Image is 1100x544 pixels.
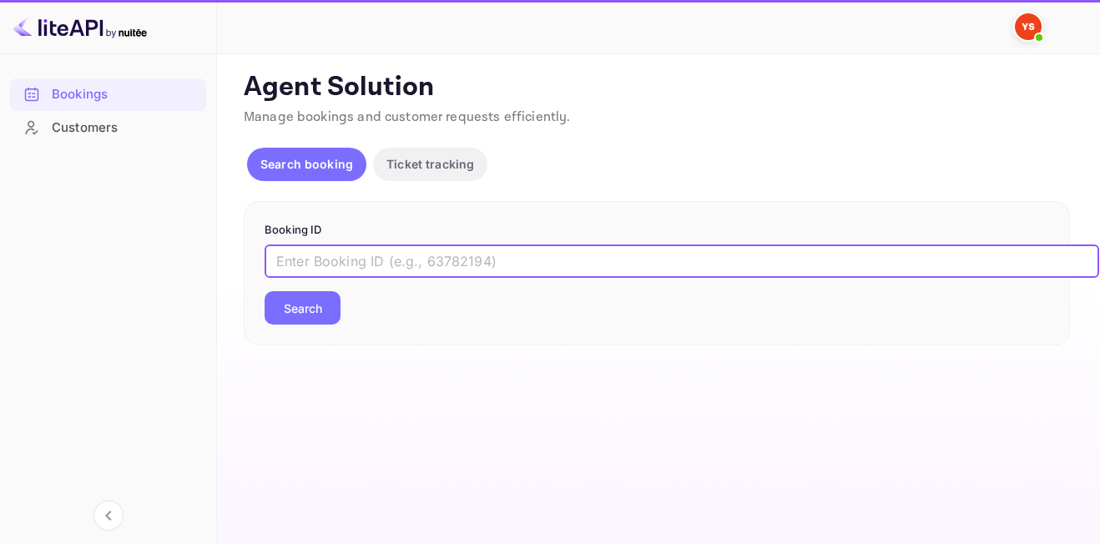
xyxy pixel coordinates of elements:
img: Yandex Support [1015,13,1042,40]
button: Search [265,291,341,325]
img: LiteAPI logo [13,13,147,40]
div: Customers [52,118,198,138]
p: Agent Solution [244,71,1070,104]
p: Search booking [260,155,353,173]
a: Customers [10,112,206,143]
input: Enter Booking ID (e.g., 63782194) [265,244,1099,278]
p: Booking ID [265,222,1049,239]
p: Ticket tracking [386,155,474,173]
button: Collapse navigation [93,501,124,531]
span: Manage bookings and customer requests efficiently. [244,108,571,126]
a: Bookings [10,78,206,109]
div: Bookings [52,85,198,104]
div: Bookings [10,78,206,111]
div: Customers [10,112,206,144]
